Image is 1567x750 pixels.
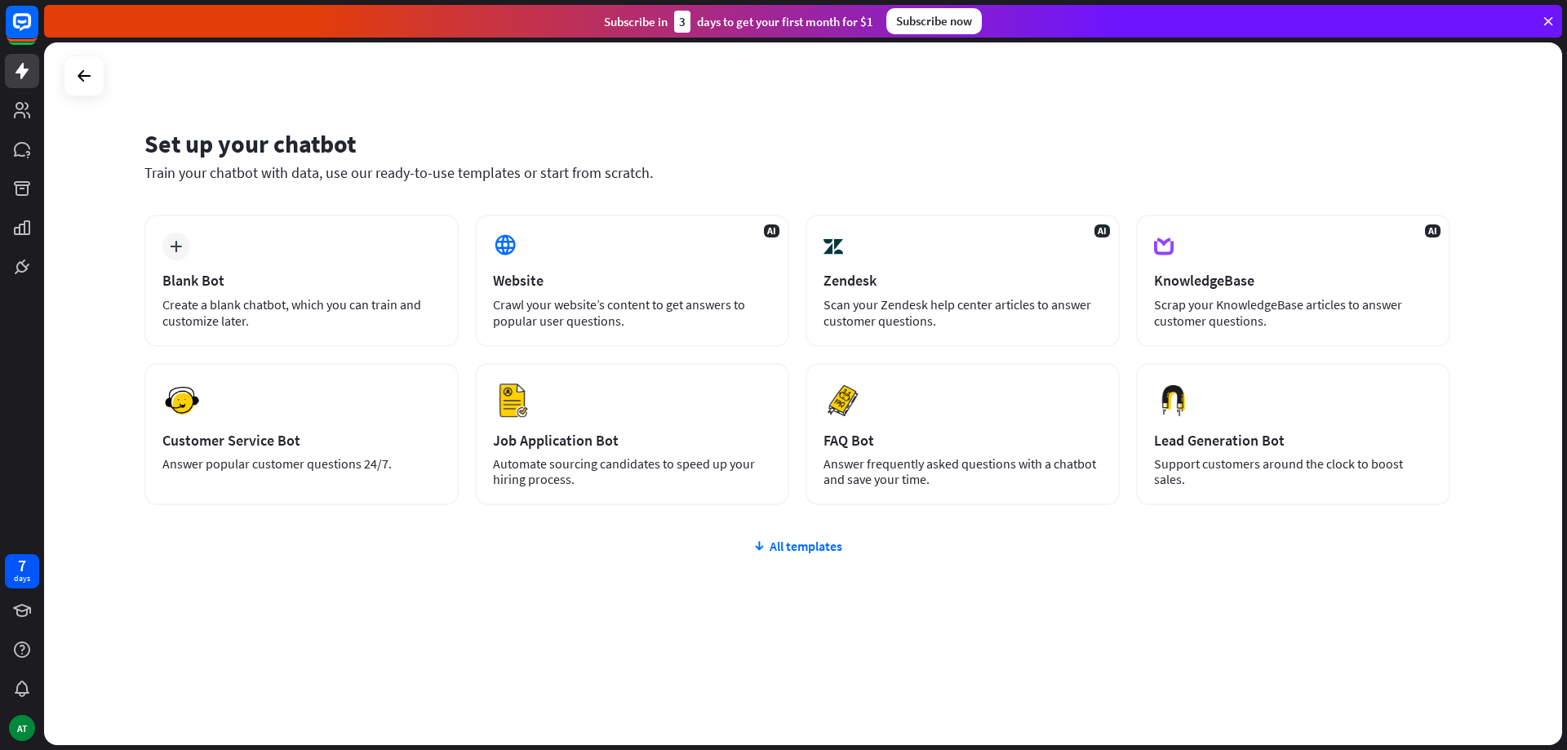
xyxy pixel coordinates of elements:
[886,8,982,34] div: Subscribe now
[674,11,690,33] div: 3
[604,11,873,33] div: Subscribe in days to get your first month for $1
[18,558,26,573] div: 7
[14,573,30,584] div: days
[5,554,39,588] a: 7 days
[9,715,35,741] div: AT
